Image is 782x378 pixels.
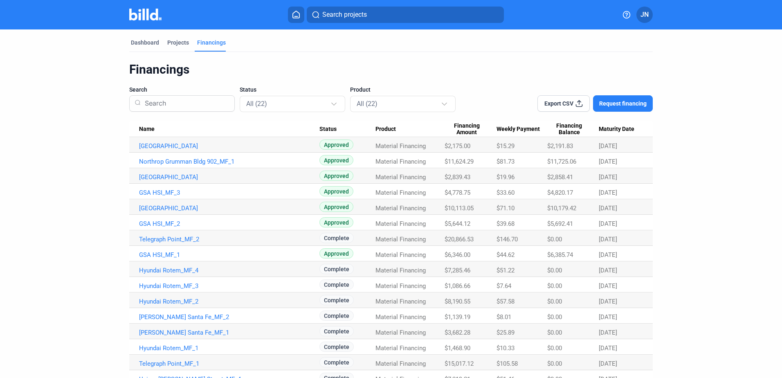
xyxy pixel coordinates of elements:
[445,360,474,367] span: $15,017.12
[319,126,337,133] span: Status
[599,313,617,321] span: [DATE]
[599,236,617,243] span: [DATE]
[593,95,653,112] button: Request financing
[599,282,617,290] span: [DATE]
[445,282,470,290] span: $1,086.66
[497,313,511,321] span: $8.01
[547,267,562,274] span: $0.00
[375,142,426,150] span: Material Financing
[319,155,353,165] span: Approved
[497,251,515,259] span: $44.62
[497,173,515,181] span: $19.96
[307,7,504,23] button: Search projects
[322,10,367,20] span: Search projects
[129,62,653,77] div: Financings
[319,186,353,196] span: Approved
[599,267,617,274] span: [DATE]
[599,329,617,336] span: [DATE]
[197,38,226,47] div: Financings
[139,126,319,133] div: Name
[547,158,576,165] span: $11,725.06
[139,251,319,259] a: GSA HSI_MF_1
[139,189,319,196] a: GSA HSI_MF_3
[547,282,562,290] span: $0.00
[497,267,515,274] span: $51.22
[319,248,353,259] span: Approved
[599,173,617,181] span: [DATE]
[319,171,353,181] span: Approved
[599,360,617,367] span: [DATE]
[129,85,147,94] span: Search
[445,158,474,165] span: $11,624.29
[319,342,354,352] span: Complete
[375,205,426,212] span: Material Financing
[547,298,562,305] span: $0.00
[319,357,354,367] span: Complete
[240,85,256,94] span: Status
[640,10,649,20] span: JN
[129,9,162,20] img: Billd Company Logo
[319,326,354,336] span: Complete
[599,99,647,108] span: Request financing
[375,158,426,165] span: Material Financing
[375,173,426,181] span: Material Financing
[547,142,573,150] span: $2,191.83
[445,220,470,227] span: $5,644.12
[139,126,155,133] span: Name
[599,251,617,259] span: [DATE]
[375,267,426,274] span: Material Financing
[599,344,617,352] span: [DATE]
[599,220,617,227] span: [DATE]
[139,205,319,212] a: [GEOGRAPHIC_DATA]
[246,100,267,108] mat-select-trigger: All (22)
[445,173,470,181] span: $2,839.43
[547,205,576,212] span: $10,179.42
[375,126,396,133] span: Product
[375,329,426,336] span: Material Financing
[445,329,470,336] span: $3,682.28
[357,100,378,108] mat-select-trigger: All (22)
[547,329,562,336] span: $0.00
[497,142,515,150] span: $15.29
[445,251,470,259] span: $6,346.00
[445,142,470,150] span: $2,175.00
[319,310,354,321] span: Complete
[139,236,319,243] a: Telegraph Point_MF_2
[139,142,319,150] a: [GEOGRAPHIC_DATA]
[599,298,617,305] span: [DATE]
[497,189,515,196] span: $33.60
[537,95,590,112] button: Export CSV
[636,7,653,23] button: JN
[547,122,591,136] span: Financing Balance
[319,264,354,274] span: Complete
[139,158,319,165] a: Northrop Grumman Bldg 902_MF_1
[139,344,319,352] a: Hyundai Rotem_MF_1
[375,282,426,290] span: Material Financing
[319,126,375,133] div: Status
[139,173,319,181] a: [GEOGRAPHIC_DATA]
[547,344,562,352] span: $0.00
[167,38,189,47] div: Projects
[497,158,515,165] span: $81.73
[599,205,617,212] span: [DATE]
[497,205,515,212] span: $71.10
[350,85,371,94] span: Product
[497,344,515,352] span: $10.33
[497,329,515,336] span: $25.89
[547,251,573,259] span: $6,385.74
[497,126,547,133] div: Weekly Payment
[599,126,634,133] span: Maturity Date
[375,236,426,243] span: Material Financing
[497,236,518,243] span: $146.70
[497,220,515,227] span: $39.68
[599,142,617,150] span: [DATE]
[319,279,354,290] span: Complete
[139,298,319,305] a: Hyundai Rotem_MF_2
[139,360,319,367] a: Telegraph Point_MF_1
[375,360,426,367] span: Material Financing
[375,313,426,321] span: Material Financing
[139,282,319,290] a: Hyundai Rotem_MF_3
[375,189,426,196] span: Material Financing
[139,220,319,227] a: GSA HSI_MF_2
[375,126,445,133] div: Product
